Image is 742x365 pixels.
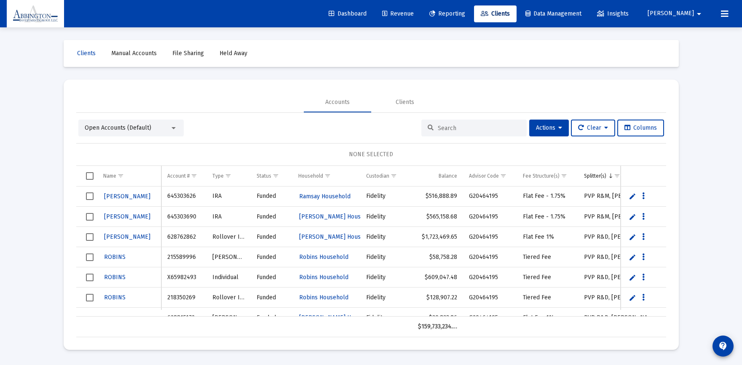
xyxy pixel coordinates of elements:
div: Data grid [76,166,666,337]
span: Show filter options for column 'Status' [273,173,279,179]
td: Column Account # [161,166,206,186]
span: Robins Household [299,274,348,281]
td: 628762862 [161,227,206,247]
span: Robins Household [299,253,348,261]
div: Fee Structure(s) [523,173,560,179]
button: Columns [617,120,664,136]
mat-icon: contact_support [718,341,728,351]
a: Data Management [519,5,588,22]
td: Column Custodian [360,166,412,186]
div: Name [103,173,116,179]
div: Select row [86,233,94,241]
td: 645303690 [161,207,206,227]
div: Funded [257,273,287,282]
td: Column Fee Structure(s) [517,166,578,186]
img: Dashboard [13,5,58,22]
div: Funded [257,213,287,221]
div: Select row [86,253,94,261]
div: Balance [439,173,457,179]
button: Actions [529,120,569,136]
div: Funded [257,314,287,322]
td: 215589996 [161,247,206,267]
span: Show filter options for column 'Name' [118,173,124,179]
span: Columns [624,124,657,131]
span: File Sharing [172,50,204,57]
a: Robins Household [298,291,349,304]
span: Held Away [220,50,247,57]
td: Tiered Fee [517,267,578,288]
span: Manual Accounts [111,50,157,57]
a: [PERSON_NAME] Household [298,231,377,243]
div: Custodian [366,173,389,179]
span: Show filter options for column 'Household' [324,173,331,179]
span: Actions [536,124,562,131]
td: G20464195 [463,207,517,227]
td: [PERSON_NAME] [206,247,251,267]
td: Column Splitter(s) [578,166,658,186]
span: Show filter options for column 'Custodian' [391,173,397,179]
span: Clear [578,124,608,131]
span: Show filter options for column 'Advisor Code' [500,173,506,179]
td: G20464195 [463,308,517,328]
td: Individual [206,267,251,288]
a: Robins Household [298,251,349,263]
div: Splitter(s) [584,173,606,179]
span: Insights [597,10,629,17]
span: Show filter options for column 'Account #' [191,173,197,179]
span: Reporting [429,10,465,17]
td: X65982493 [161,267,206,288]
td: PVP R&D, [PERSON_NAME] R&D [578,227,658,247]
td: G20464195 [463,247,517,267]
td: 645303626 [161,186,206,207]
td: Flat Fee 1% [517,227,578,247]
td: 628815172 [161,308,206,328]
a: Manual Accounts [104,45,163,62]
td: Flat Fee - 1.75% [517,207,578,227]
div: Select row [86,213,94,221]
div: Funded [257,233,287,241]
td: Rollover IRA [206,288,251,308]
a: [PERSON_NAME] [103,231,151,243]
td: Column Status [251,166,292,186]
div: Clients [396,98,414,107]
div: Select row [86,274,94,281]
td: Column Name [97,166,162,186]
a: [PERSON_NAME] [103,190,151,202]
span: ROBINS [104,294,126,301]
span: [PERSON_NAME] Household [299,314,376,321]
span: [PERSON_NAME] [104,193,150,200]
td: Column Type [206,166,251,186]
div: Accounts [325,98,350,107]
a: Insights [590,5,635,22]
a: Dashboard [322,5,373,22]
span: Robins Household [299,294,348,301]
td: Fidelity [360,207,412,227]
td: Fidelity [360,308,412,328]
td: IRA [206,207,251,227]
td: PVP R&D, [PERSON_NAME] R&D [578,288,658,308]
div: Funded [257,253,287,261]
span: Show filter options for column 'Splitter(s)' [614,173,620,179]
td: G20464195 [463,186,517,207]
span: Clients [77,50,96,57]
a: Edit [629,274,636,281]
td: $516,888.89 [412,186,463,207]
a: Edit [629,294,636,301]
span: Clients [481,10,510,17]
div: NONE SELECTED [83,150,659,159]
a: Robins Household [298,271,349,283]
a: ROBINS [103,271,126,283]
a: Revenue [375,5,421,22]
td: Fidelity [360,247,412,267]
a: Clients [70,45,102,62]
td: Tiered Fee [517,247,578,267]
a: Edit [629,213,636,221]
a: [PERSON_NAME] Household [298,210,377,223]
div: Type [212,173,224,179]
td: Column Advisor Code [463,166,517,186]
span: Revenue [382,10,414,17]
td: Fidelity [360,288,412,308]
td: PVP R&D, [PERSON_NAME] R&D [578,267,658,288]
td: $565,158.68 [412,207,463,227]
mat-icon: arrow_drop_down [694,5,704,22]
